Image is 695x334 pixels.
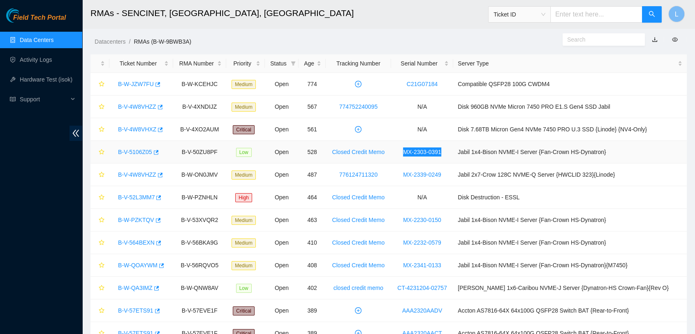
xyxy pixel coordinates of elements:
[352,307,364,314] span: plus-circle
[567,35,634,44] input: Search
[129,38,130,45] span: /
[391,118,453,141] td: N/A
[403,171,441,178] a: MX-2339-0249
[95,38,125,45] a: Datacenters
[173,231,226,254] td: B-V-56BKA9G
[232,80,256,89] span: Medium
[233,306,255,315] span: Critical
[99,285,104,292] span: star
[13,14,66,22] span: Field Tech Portal
[99,308,104,314] span: star
[265,186,299,209] td: Open
[453,141,687,163] td: Jabil 1x4-Bison NVME-I Server {Fan-Crown HS-Dynatron}
[20,76,72,83] a: Hardware Test (isok)
[265,96,299,118] td: Open
[232,103,256,112] span: Medium
[99,262,104,269] span: star
[453,73,687,96] td: Compatible QSFP28 100G CWDM4
[99,149,104,156] span: star
[118,171,156,178] a: B-V-4W8VHZZ
[232,216,256,225] span: Medium
[299,118,326,141] td: 561
[95,259,105,272] button: star
[95,191,105,204] button: star
[453,299,687,322] td: Accton AS7816-64X 64x100G QSFP28 Switch BAT {Rear-to-Front}
[675,9,679,19] span: L
[265,231,299,254] td: Open
[332,194,385,201] a: Closed Credit Memo
[118,81,154,87] a: B-W-JZW7FU
[99,194,104,201] span: star
[6,8,42,23] img: Akamai Technologies
[299,209,326,231] td: 463
[99,81,104,88] span: star
[403,262,441,269] a: MX-2341-0133
[173,73,226,96] td: B-W-KCEHJC
[265,141,299,163] td: Open
[352,304,365,317] button: plus-circle
[453,254,687,277] td: Jabil 1x4-Bison NVME-I Server {Fan-Crown HS-Dynatron}{M7450}
[352,77,365,91] button: plus-circle
[232,261,256,270] span: Medium
[453,277,687,299] td: [PERSON_NAME] 1x6-Caribou NVME-J Server {Dynatron-HS Crown-Fan}{Rev O}
[299,73,326,96] td: 774
[95,123,105,136] button: star
[95,77,105,91] button: star
[403,217,441,223] a: MX-2230-0150
[453,231,687,254] td: Jabil 1x4-Bison NVME-I Server {Fan-Crown HS-Dynatron}
[332,262,385,269] a: Closed Credit Memo
[391,186,453,209] td: N/A
[265,209,299,231] td: Open
[20,56,52,63] a: Activity Logs
[299,231,326,254] td: 410
[352,126,364,133] span: plus-circle
[332,149,385,155] a: Closed Credit Memo
[118,103,156,110] a: B-V-4W8VHZZ
[95,213,105,227] button: star
[118,149,152,155] a: B-V-5106Z05
[118,285,153,291] a: B-W-QA3IMZ
[95,304,105,317] button: star
[652,36,658,43] a: download
[291,61,296,66] span: filter
[339,171,378,178] a: 776124711320
[95,100,105,113] button: star
[173,254,226,277] td: B-V-56RQVO5
[99,126,104,133] span: star
[299,141,326,163] td: 528
[118,194,155,201] a: B-V-52L3MM7
[269,59,288,68] span: Status
[95,145,105,159] button: star
[453,163,687,186] td: Jabil 2x7-Crow 128C NVME-Q Server {HWCLID 323}{Linode}
[99,240,104,246] span: star
[265,299,299,322] td: Open
[10,96,16,102] span: read
[173,163,226,186] td: B-W-ON0JMV
[173,186,226,209] td: B-W-PZNHLN
[265,277,299,299] td: Open
[407,81,438,87] a: C21G07184
[391,96,453,118] td: N/A
[642,6,662,23] button: search
[265,118,299,141] td: Open
[332,239,385,246] a: Closed Credit Memo
[20,91,68,107] span: Support
[334,285,383,291] a: closed credit memo
[232,238,256,248] span: Medium
[69,126,82,141] span: double-left
[646,33,664,46] button: download
[668,6,685,22] button: L
[299,254,326,277] td: 408
[173,96,226,118] td: B-V-4XNDIJZ
[453,96,687,118] td: Disk 960GB NVMe Micron 7450 PRO E1.S Gen4 SSD Jabil
[236,148,252,157] span: Low
[397,285,447,291] a: CT-4231204-02757
[265,254,299,277] td: Open
[265,73,299,96] td: Open
[332,217,385,223] a: Closed Credit Memo
[265,163,299,186] td: Open
[403,149,441,155] a: MX-2303-0391
[233,125,255,134] span: Critical
[299,163,326,186] td: 487
[326,54,391,73] th: Tracking Number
